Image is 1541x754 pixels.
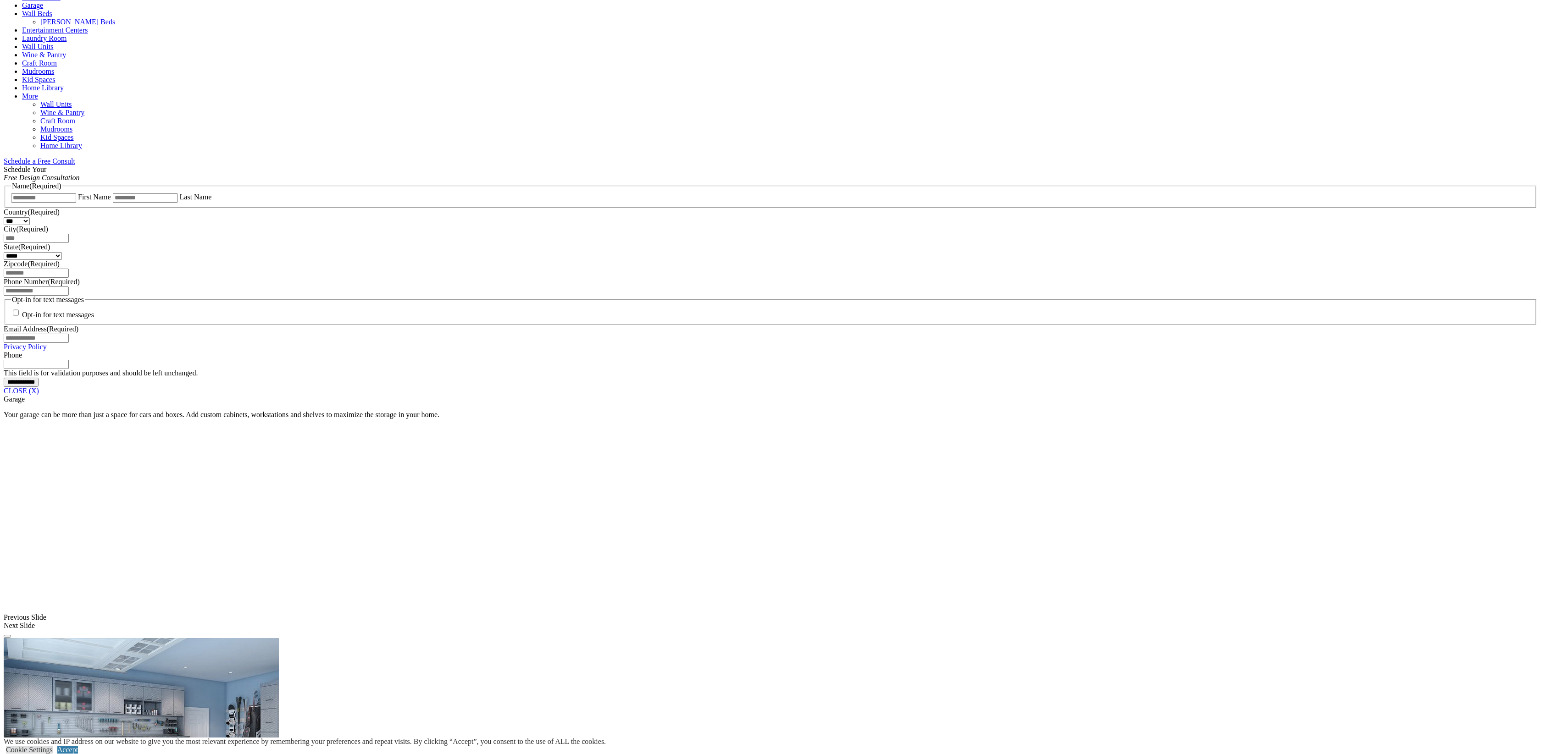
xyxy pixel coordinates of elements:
[40,109,84,116] a: Wine & Pantry
[47,325,78,333] span: (Required)
[4,165,80,182] span: Schedule Your
[28,260,59,268] span: (Required)
[4,351,22,359] label: Phone
[22,10,52,17] a: Wall Beds
[40,100,72,108] a: Wall Units
[4,387,39,395] a: CLOSE (X)
[4,369,1537,377] div: This field is for validation purposes and should be left unchanged.
[22,43,53,50] a: Wall Units
[4,395,25,403] span: Garage
[40,117,75,125] a: Craft Room
[29,182,61,190] span: (Required)
[22,311,94,319] label: Opt-in for text messages
[11,182,62,190] legend: Name
[22,92,38,100] a: More menu text will display only on big screen
[40,125,72,133] a: Mudrooms
[40,18,115,26] a: [PERSON_NAME] Beds
[4,243,50,251] label: State
[22,34,67,42] a: Laundry Room
[40,142,82,149] a: Home Library
[4,260,60,268] label: Zipcode
[22,84,64,92] a: Home Library
[4,737,606,746] div: We use cookies and IP address on our website to give you the most relevant experience by remember...
[11,296,85,304] legend: Opt-in for text messages
[18,243,50,251] span: (Required)
[4,622,1537,630] div: Next Slide
[40,133,73,141] a: Kid Spaces
[4,325,78,333] label: Email Address
[4,278,80,286] label: Phone Number
[4,613,1537,622] div: Previous Slide
[4,411,1537,419] p: Your garage can be more than just a space for cars and boxes. Add custom cabinets, workstations a...
[4,343,47,351] a: Privacy Policy
[22,51,66,59] a: Wine & Pantry
[17,225,48,233] span: (Required)
[4,157,75,165] a: Schedule a Free Consult (opens a dropdown menu)
[4,208,60,216] label: Country
[22,76,55,83] a: Kid Spaces
[4,174,80,182] em: Free Design Consultation
[22,59,57,67] a: Craft Room
[48,278,79,286] span: (Required)
[22,67,54,75] a: Mudrooms
[22,26,88,34] a: Entertainment Centers
[4,225,48,233] label: City
[57,746,78,754] a: Accept
[6,746,53,754] a: Cookie Settings
[180,193,212,201] label: Last Name
[22,1,43,9] a: Garage
[78,193,111,201] label: First Name
[28,208,59,216] span: (Required)
[4,635,11,638] button: Click here to pause slide show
